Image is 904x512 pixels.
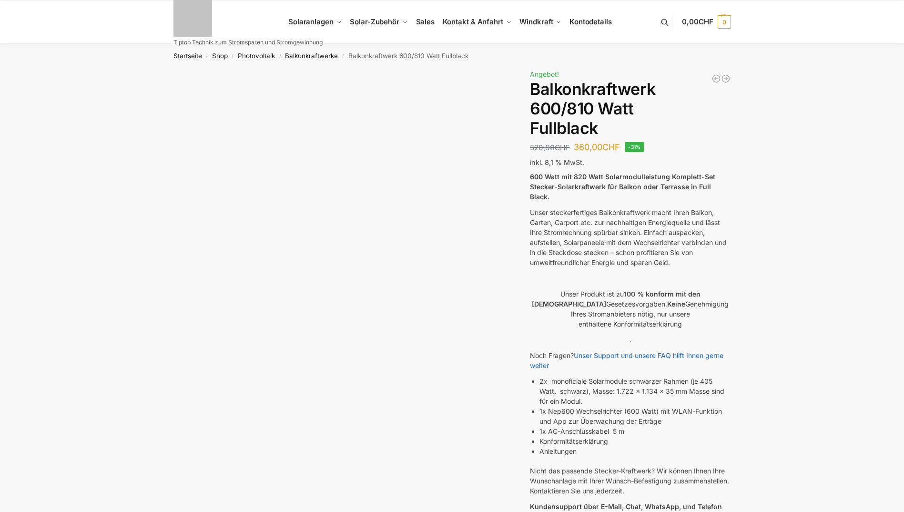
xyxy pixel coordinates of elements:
[338,52,348,60] span: /
[711,74,721,83] a: Balkonkraftwerk 445/600 Watt Bificial
[288,17,334,26] span: Solaranlagen
[539,446,731,456] li: Anleitungen
[530,173,715,201] strong: 600 Watt mit 820 Watt Solarmodulleistung Komplett-Set Stecker-Solarkraftwerk für Balkon oder Terr...
[530,158,584,166] span: inkl. 8,1 % MwSt.
[228,52,238,60] span: /
[530,335,731,345] p: .
[530,207,731,267] p: Unser steckerfertiges Balkonkraftwerk macht Ihren Balkon, Garten, Carport etc. zur nachhaltigen E...
[346,0,412,43] a: Solar-Zubehör
[438,0,516,43] a: Kontakt & Anfahrt
[412,0,438,43] a: Sales
[212,52,228,60] a: Shop
[667,300,685,308] strong: Keine
[530,143,569,152] bdi: 520,00
[156,43,748,68] nav: Breadcrumb
[530,289,731,329] p: Unser Produkt ist zu Gesetzesvorgaben. Genehmigung Ihres Stromanbieters nötig, nur unsere enthalt...
[539,426,731,436] li: 1x AC-Anschlusskabel 5 m
[443,17,503,26] span: Kontakt & Anfahrt
[173,40,323,45] p: Tiptop Technik zum Stromsparen und Stromgewinnung
[625,142,644,152] span: -31%
[530,350,731,370] p: Noch Fragen?
[416,17,435,26] span: Sales
[539,406,731,426] li: 1x Nep600 Wechselrichter (600 Watt) mit WLAN-Funktion und App zur Überwachung der Erträge
[569,17,612,26] span: Kontodetails
[530,351,723,369] a: Unser Support und unsere FAQ hilft Ihnen gerne weiter
[516,0,566,43] a: Windkraft
[682,8,731,36] a: 0,00CHF 0
[519,17,553,26] span: Windkraft
[718,15,731,29] span: 0
[532,290,701,308] strong: 100 % konform mit den [DEMOGRAPHIC_DATA]
[566,0,616,43] a: Kontodetails
[539,436,731,446] li: Konformitätserklärung
[350,17,399,26] span: Solar-Zubehör
[574,142,620,152] bdi: 360,00
[530,80,731,138] h1: Balkonkraftwerk 600/810 Watt Fullblack
[285,52,338,60] a: Balkonkraftwerke
[530,466,731,496] p: Nicht das passende Stecker-Kraftwerk? Wir können Ihnen Ihre Wunschanlage mit Ihrer Wunsch-Befesti...
[173,52,202,60] a: Startseite
[539,376,731,406] li: 2x monoficiale Solarmodule schwarzer Rahmen (je 405 Watt, schwarz), Masse: 1.722 x 1.134 x 35 mm ...
[530,70,559,78] span: Angebot!
[699,17,713,26] span: CHF
[682,17,713,26] span: 0,00
[555,143,569,152] span: CHF
[602,142,620,152] span: CHF
[202,52,212,60] span: /
[721,74,731,83] a: 890/600 Watt Solarkraftwerk + 2,7 KW Batteriespeicher Genehmigungsfrei
[238,52,275,60] a: Photovoltaik
[275,52,285,60] span: /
